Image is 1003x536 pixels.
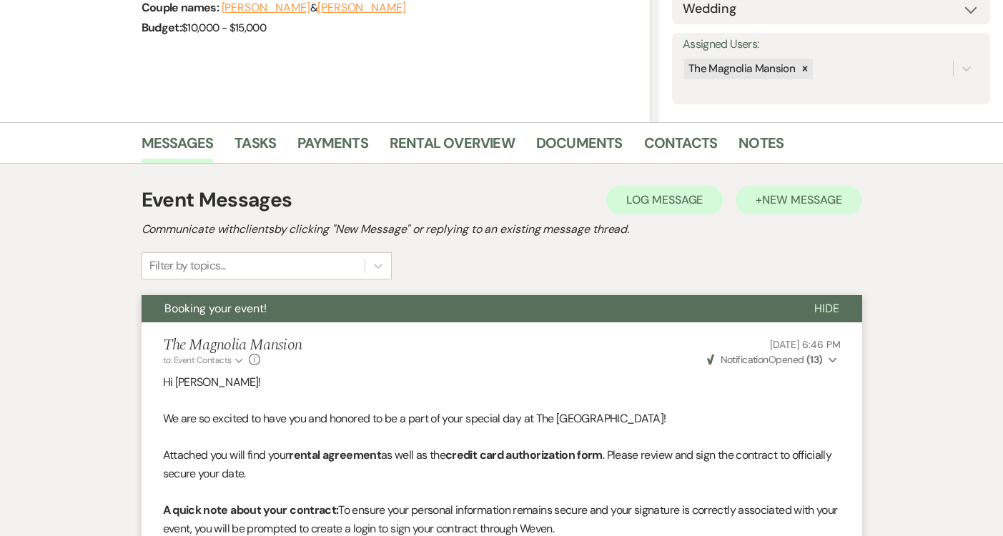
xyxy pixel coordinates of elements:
[163,354,232,366] span: to: Event Contacts
[806,353,823,366] strong: ( 13 )
[536,131,623,163] a: Documents
[606,186,723,214] button: Log Message
[814,301,839,316] span: Hide
[721,353,769,366] span: Notification
[738,131,784,163] a: Notes
[297,131,368,163] a: Payments
[182,21,266,35] span: $10,000 - $15,000
[762,192,841,207] span: New Message
[163,502,339,517] strong: A quick note about your contract:
[317,2,406,14] button: [PERSON_NAME]
[142,20,182,35] span: Budget:
[142,295,791,322] button: Booking your event!
[683,34,979,55] label: Assigned Users:
[289,447,381,462] strong: rental agreement
[163,446,841,482] p: Attached you will find your as well as the . Please review and sign the contract to officially se...
[390,131,515,163] a: Rental Overview
[222,1,406,15] span: &
[770,338,840,351] span: [DATE] 6:46 PM
[142,131,214,163] a: Messages
[707,353,823,366] span: Opened
[644,131,718,163] a: Contacts
[149,257,226,274] div: Filter by topics...
[163,354,245,367] button: to: Event Contacts
[164,301,267,316] span: Booking your event!
[142,221,862,238] h2: Communicate with clients by clicking "New Message" or replying to an existing message thread.
[445,447,603,462] strong: credit card authorization form
[791,295,862,322] button: Hide
[163,337,302,354] h5: The Magnolia Mansion
[163,410,841,428] p: We are so excited to have you and honored to be a part of your special day at The [GEOGRAPHIC_DATA]!
[142,185,292,215] h1: Event Messages
[234,131,276,163] a: Tasks
[163,373,841,392] p: Hi [PERSON_NAME]!
[222,2,310,14] button: [PERSON_NAME]
[626,192,703,207] span: Log Message
[705,352,840,367] button: NotificationOpened (13)
[736,186,861,214] button: +New Message
[684,59,797,79] div: The Magnolia Mansion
